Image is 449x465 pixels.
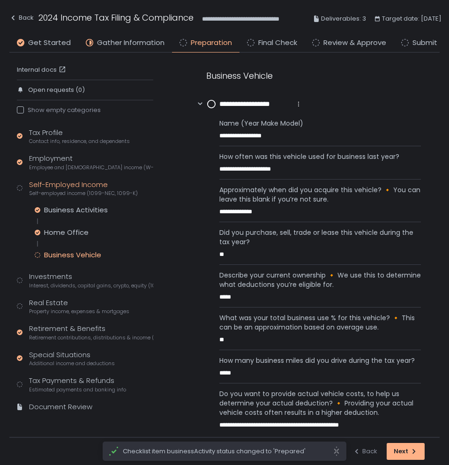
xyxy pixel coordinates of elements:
[29,153,153,171] div: Employment
[29,180,138,197] div: Self-Employed Income
[123,447,333,456] span: Checklist item businessActivity status changed to 'Prepared'
[29,350,115,367] div: Special Situations
[353,443,377,460] button: Back
[29,190,138,197] span: Self-employed income (1099-NEC, 1099-K)
[29,164,153,171] span: Employee and [DEMOGRAPHIC_DATA] income (W-2s)
[29,375,126,393] div: Tax Payments & Refunds
[29,127,130,145] div: Tax Profile
[219,356,421,365] span: How many business miles did you drive during the tax year?
[219,152,421,161] span: How often was this vehicle used for business last year?
[44,228,89,237] div: Home Office
[219,389,421,417] span: Do you want to provide actual vehicle costs, to help us determine your actual deduction? 🔸 Provid...
[321,13,366,24] span: Deliverables: 3
[219,270,421,289] span: Describe your current ownership 🔸 We use this to determine what deductions you’re eligible for.
[394,447,418,456] div: Next
[28,37,71,48] span: Get Started
[353,447,377,456] div: Back
[258,37,297,48] span: Final Check
[17,66,68,74] a: Internal docs
[382,13,442,24] span: Target date: [DATE]
[29,282,153,289] span: Interest, dividends, capital gains, crypto, equity (1099s, K-1s)
[29,271,153,289] div: Investments
[323,37,386,48] span: Review & Approve
[219,119,421,128] span: Name (Year Make Model)
[97,37,165,48] span: Gather Information
[219,185,421,204] span: Approximately when did you acquire this vehicle? 🔸 You can leave this blank if you’re not sure.
[29,386,126,393] span: Estimated payments and banking info
[29,323,153,341] div: Retirement & Benefits
[206,69,412,82] div: Business Vehicle
[333,446,340,456] svg: close
[38,11,194,24] h1: 2024 Income Tax Filing & Compliance
[191,37,232,48] span: Preparation
[29,298,129,315] div: Real Estate
[28,86,85,94] span: Open requests (0)
[44,250,101,260] div: Business Vehicle
[9,12,34,23] div: Back
[29,334,153,341] span: Retirement contributions, distributions & income (1099-R, 5498)
[219,228,421,247] span: Did you purchase, sell, trade or lease this vehicle during the tax year?
[9,11,34,27] button: Back
[29,138,130,145] span: Contact info, residence, and dependents
[387,443,425,460] button: Next
[44,205,108,215] div: Business Activities
[29,402,92,412] div: Document Review
[219,313,421,332] span: What was your total business use % for this vehicle? 🔸 This can be an approximation based on aver...
[29,360,115,367] span: Additional income and deductions
[29,308,129,315] span: Property income, expenses & mortgages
